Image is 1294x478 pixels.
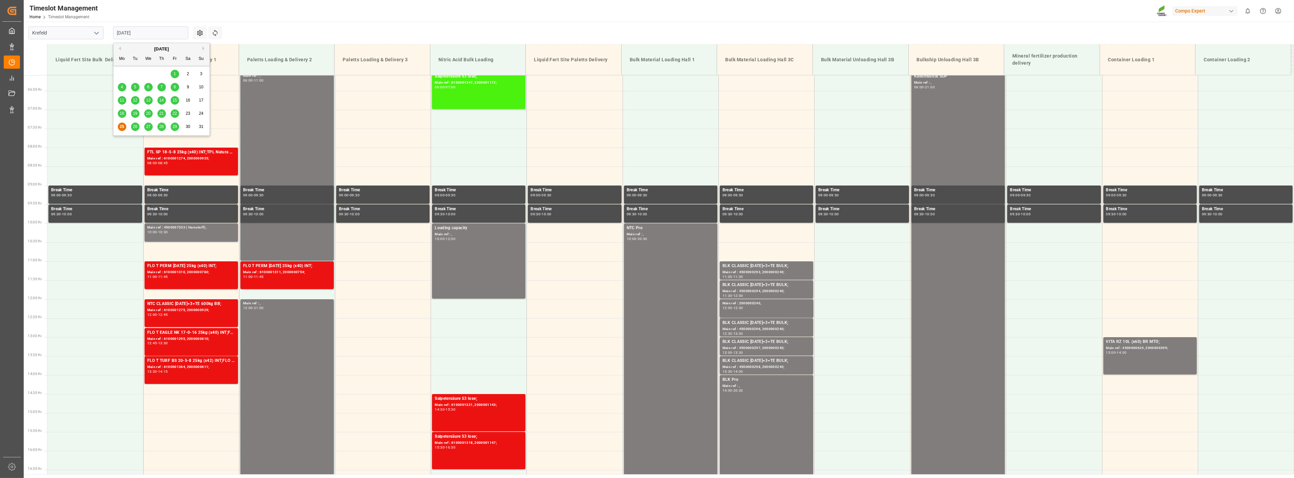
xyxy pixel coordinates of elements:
div: Choose Friday, August 29th, 2025 [171,123,179,131]
span: 13 [146,98,150,103]
div: - [636,194,637,197]
div: Salpetersäure 53 lose; [435,73,523,80]
div: Timeslot Management [29,3,98,13]
div: [DATE] [113,46,210,52]
div: Choose Thursday, August 28th, 2025 [157,123,166,131]
div: - [636,237,637,240]
div: 10:00 [350,213,360,216]
div: - [828,213,829,216]
div: Break Time [147,187,235,194]
div: - [636,213,637,216]
div: Main ref : , [627,232,715,237]
div: - [732,213,733,216]
div: 13:30 [158,342,168,345]
div: 09:00 [435,194,445,197]
div: Choose Friday, August 15th, 2025 [171,96,179,105]
div: 09:00 [1010,194,1020,197]
img: Screenshot%202023-09-29%20at%2010.02.21.png_1712312052.png [1157,5,1168,17]
div: Break Time [435,206,523,213]
a: Home [29,15,41,19]
button: Compo Expert [1172,4,1240,17]
span: 9 [187,85,189,89]
div: Main ref : , [914,80,1002,86]
span: 28 [159,124,164,129]
div: Break Time [1202,187,1290,194]
div: VITA RZ 10L (x60) BR MTO; [1106,339,1194,345]
span: 30 [186,124,190,129]
span: 4 [121,85,123,89]
div: Nitric Acid Bulk Loading [436,53,520,66]
div: 09:30 [1010,213,1020,216]
div: - [61,194,62,197]
div: 09:00 [531,194,540,197]
div: Fr [171,55,179,63]
span: 15 [172,98,177,103]
div: Break Time [914,187,1002,194]
div: Choose Saturday, August 30th, 2025 [184,123,192,131]
div: - [445,213,446,216]
div: Mineral fertilizer production delivery [1010,50,1094,69]
span: 14 [159,98,164,103]
span: 18 [120,111,124,116]
div: 10:00 [627,237,637,240]
div: 12:00 [733,294,743,297]
div: Break Time [627,187,715,194]
button: Previous Month [117,46,121,50]
span: 12 [133,98,137,103]
div: 09:00 [627,194,637,197]
div: 07:00 [446,86,455,89]
div: Main ref : 6100001347, 2000001172; [435,80,523,86]
div: Choose Wednesday, August 27th, 2025 [144,123,153,131]
div: 11:30 [723,294,732,297]
div: 09:00 [818,194,828,197]
div: 11:00 [243,275,253,278]
div: 09:30 [1202,213,1212,216]
div: 08:00 [147,161,157,165]
span: 09:00 Hr [28,182,42,186]
div: 09:00 [147,194,157,197]
div: - [253,213,254,216]
div: 09:00 [723,194,732,197]
div: 12:00 [446,237,455,240]
div: 10:00 [1021,213,1031,216]
div: Break Time [1106,206,1194,213]
div: Main ref : 6100001310, 2000000780; [147,269,235,275]
div: 10:00 [62,213,72,216]
div: 10:00 [446,213,455,216]
div: Break Time [723,187,811,194]
div: FLO T EAGLE NK 17-0-16 25kg (x40) INT;FTL S NK 8-0-24 25kg (x40) INT;FLO T EAGLE K 12-0-24 25kg (... [147,329,235,336]
div: 09:00 [1106,194,1116,197]
span: 3 [200,71,202,76]
div: Main ref : , [435,232,523,237]
div: Break Time [818,187,906,194]
div: Choose Sunday, August 31st, 2025 [197,123,206,131]
div: Main ref : , [243,301,331,306]
div: - [157,275,158,278]
div: Break Time [339,187,427,194]
span: 10:30 Hr [28,239,42,243]
div: Choose Thursday, August 14th, 2025 [157,96,166,105]
div: 09:30 [243,213,253,216]
input: Type to search/select [28,26,104,39]
div: 21:00 [254,306,264,309]
span: 08:00 Hr [28,145,42,148]
div: Bulkship Unloading Hall 3B [914,53,999,66]
div: - [61,213,62,216]
div: Break Time [531,187,619,194]
div: - [924,213,925,216]
div: Main ref : 4500000294, 2000000240; [723,288,811,294]
div: Kaliumsulfat SOP [914,73,1002,80]
div: Choose Sunday, August 3rd, 2025 [197,70,206,78]
div: - [157,194,158,197]
div: Choose Tuesday, August 12th, 2025 [131,96,139,105]
div: - [540,213,541,216]
div: 11:45 [158,275,168,278]
div: Main ref : 4500000293, 2000000240; [723,269,811,275]
div: NTC CLASSIC [DATE]+3+TE 600kg BB; [147,301,235,307]
div: 10:00 [542,213,552,216]
span: 27 [146,124,150,129]
div: Choose Friday, August 22nd, 2025 [171,109,179,118]
div: Choose Monday, August 18th, 2025 [118,109,126,118]
span: 2 [187,71,189,76]
div: Main ref : , [243,73,331,79]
